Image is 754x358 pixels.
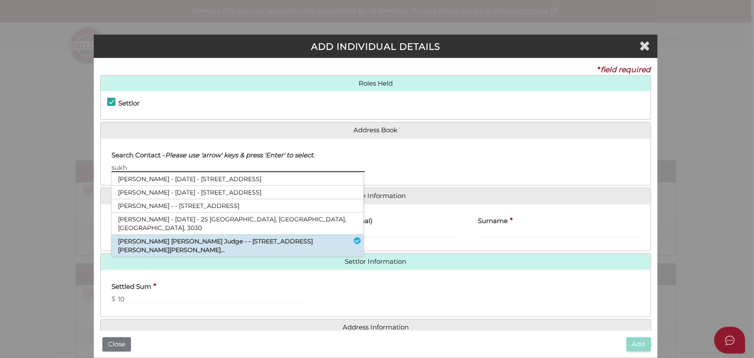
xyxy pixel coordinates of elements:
li: [PERSON_NAME] - [DATE] - [STREET_ADDRESS] [111,173,363,186]
i: Please use 'arrow' keys & press 'Enter' to select. [165,151,315,159]
h4: Search Contact - [111,152,315,159]
a: Address Information [107,324,644,331]
h4: Settled Sum [111,283,151,291]
a: Name Information [107,192,644,200]
button: Close [102,337,131,352]
a: Settlor Information [107,258,644,265]
button: Add [627,337,651,352]
button: Open asap [714,327,745,354]
h4: Surname [478,217,508,225]
input: Search Addressbook [111,163,365,172]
